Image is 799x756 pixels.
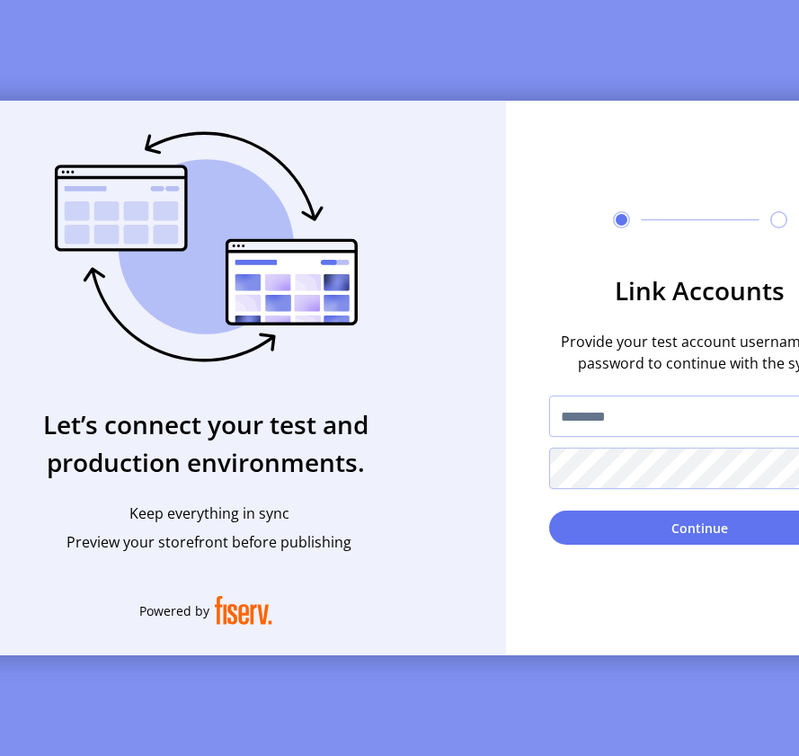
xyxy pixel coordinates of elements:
[67,531,351,553] span: Preview your storefront before publishing
[129,503,289,524] span: Keep everything in sync
[139,601,209,620] span: Powered by
[54,131,358,363] img: sync-banner.svg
